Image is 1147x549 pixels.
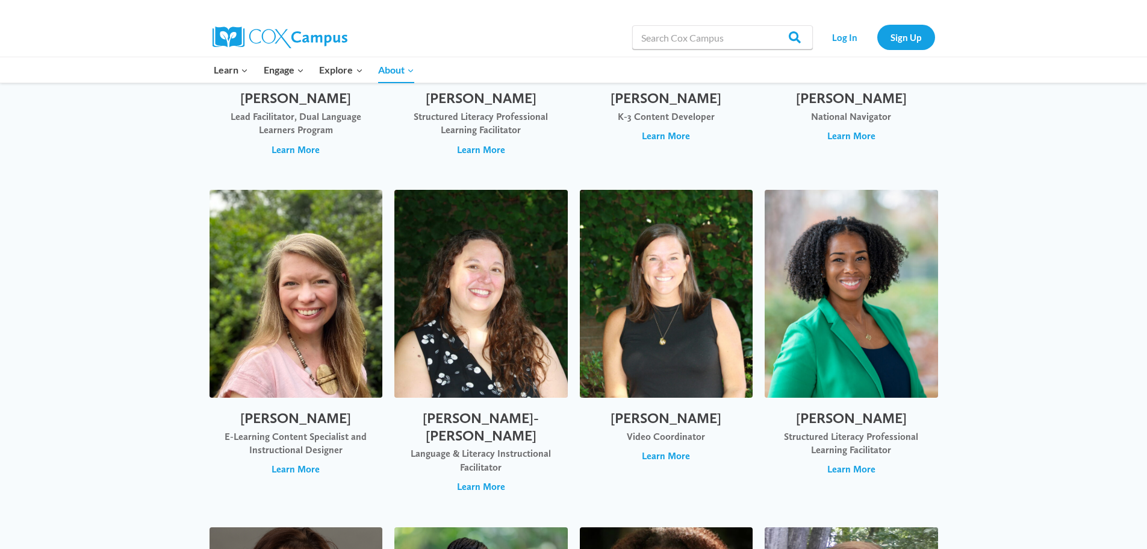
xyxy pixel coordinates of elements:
[207,57,256,83] button: Child menu of Learn
[819,25,871,49] a: Log In
[210,190,383,506] button: [PERSON_NAME] E-Learning Content Specialist and Instructional Designer Learn More
[370,57,422,83] button: Child menu of About
[222,90,371,107] h2: [PERSON_NAME]
[457,480,505,494] span: Learn More
[827,130,875,143] span: Learn More
[213,27,347,48] img: Cox Campus
[877,25,935,49] a: Sign Up
[222,110,371,137] div: Lead Facilitator, Dual Language Learners Program
[312,57,371,83] button: Child menu of Explore
[406,447,556,474] div: Language & Literacy Instructional Facilitator
[819,25,935,49] nav: Secondary Navigation
[777,410,926,427] h2: [PERSON_NAME]
[765,190,938,506] button: [PERSON_NAME] Structured Literacy Professional Learning Facilitator Learn More
[222,430,371,457] div: E-Learning Content Specialist and Instructional Designer
[632,25,813,49] input: Search Cox Campus
[642,450,690,463] span: Learn More
[272,143,320,157] span: Learn More
[222,410,371,427] h2: [PERSON_NAME]
[827,463,875,476] span: Learn More
[406,410,556,445] h2: [PERSON_NAME]-[PERSON_NAME]
[592,110,741,124] div: K-3 Content Developer
[406,110,556,137] div: Structured Literacy Professional Learning Facilitator
[642,130,690,143] span: Learn More
[592,410,741,427] h2: [PERSON_NAME]
[406,90,556,107] h2: [PERSON_NAME]
[592,90,741,107] h2: [PERSON_NAME]
[457,143,505,157] span: Learn More
[272,463,320,476] span: Learn More
[777,90,926,107] h2: [PERSON_NAME]
[777,430,926,457] div: Structured Literacy Professional Learning Facilitator
[777,110,926,124] div: National Navigator
[256,57,312,83] button: Child menu of Engage
[592,430,741,444] div: Video Coordinator
[580,190,753,506] button: [PERSON_NAME] Video Coordinator Learn More
[394,190,568,506] button: [PERSON_NAME]-[PERSON_NAME] Language & Literacy Instructional Facilitator Learn More
[207,57,422,83] nav: Primary Navigation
